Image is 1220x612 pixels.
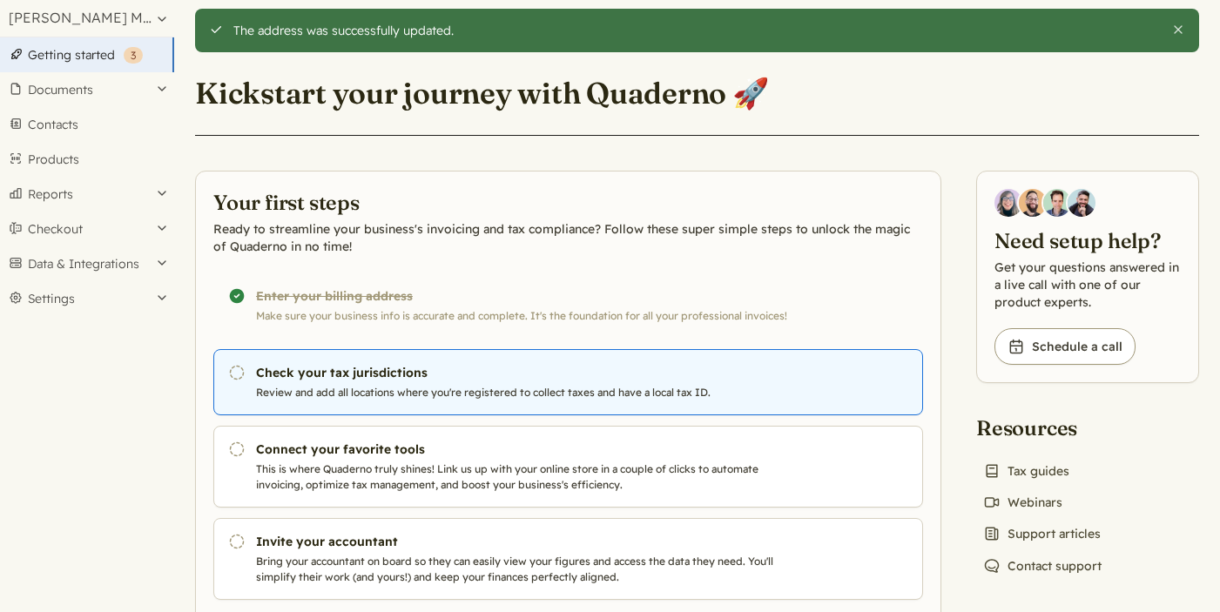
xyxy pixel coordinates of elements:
[256,461,792,493] p: This is where Quaderno truly shines! Link us up with your online store in a couple of clicks to a...
[256,554,792,585] p: Bring your accountant on board so they can easily view your figures and access the data they need...
[994,189,1022,217] img: Diana Carrasco, Account Executive at Quaderno
[213,189,923,217] h2: Your first steps
[256,385,792,400] p: Review and add all locations where you're registered to collect taxes and have a local tax ID.
[1171,23,1185,37] button: Close this alert
[976,521,1108,546] a: Support articles
[256,441,792,458] h3: Connect your favorite tools
[994,328,1136,365] a: Schedule a call
[1019,189,1047,217] img: Jairo Fumero, Account Executive at Quaderno
[195,75,769,112] h1: Kickstart your journey with Quaderno 🚀
[213,349,923,415] a: Check your tax jurisdictions Review and add all locations where you're registered to collect taxe...
[213,518,923,600] a: Invite your accountant Bring your accountant on board so they can easily view your figures and ac...
[976,414,1109,442] h2: Resources
[994,227,1181,255] h2: Need setup help?
[994,259,1181,311] p: Get your questions answered in a live call with one of our product experts.
[213,426,923,508] a: Connect your favorite tools This is where Quaderno truly shines! Link us up with your online stor...
[976,490,1069,514] a: Webinars
[233,23,1158,38] div: The address was successfully updated.
[976,459,1076,483] a: Tax guides
[213,220,923,255] p: Ready to streamline your business's invoicing and tax compliance? Follow these super simple steps...
[976,554,1109,578] a: Contact support
[131,49,136,62] span: 3
[256,364,792,381] h3: Check your tax jurisdictions
[256,533,792,550] h3: Invite your accountant
[1068,189,1095,217] img: Javier Rubio, DevRel at Quaderno
[1043,189,1071,217] img: Ivo Oltmans, Business Developer at Quaderno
